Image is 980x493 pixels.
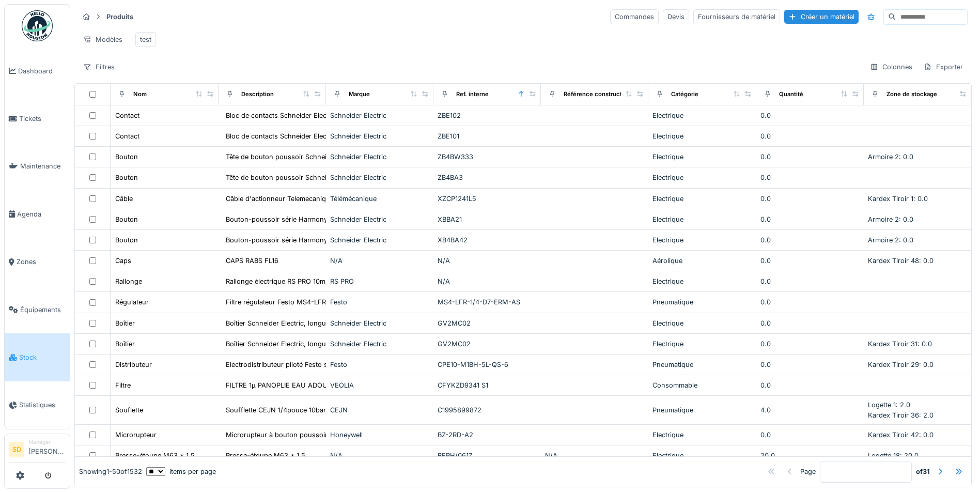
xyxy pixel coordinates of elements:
div: Bloc de contacts Schneider Electric série Harmo... [226,111,383,120]
div: Exporter [919,59,968,74]
div: Pneumatique [652,360,752,369]
div: Bouton-poussoir série Harmony XB4, 1NO, Montage... [226,214,397,224]
div: Microrupteur à bouton poussoir Honeywell, Vis, ... [226,430,386,440]
a: Statistiques [5,381,70,429]
div: ZBE102 [438,111,537,120]
div: Schneider Electric [330,173,429,182]
div: 0.0 [760,256,860,266]
span: Kardex Tiroir 36: 2.0 [868,411,934,419]
span: Stock [19,352,66,362]
div: MS4-LFR-1/4-D7-ERM-AS [438,297,537,307]
div: Presse-étoupe M63 * 1.5 [115,451,195,460]
div: Festo [330,360,429,369]
div: ZBE101 [438,131,537,141]
div: Modèles [79,32,127,47]
div: GV2MC02 [438,339,537,349]
div: N/A [438,256,537,266]
div: 0.0 [760,276,860,286]
div: 0.0 [760,297,860,307]
div: Electrique [652,173,752,182]
span: Kardex Tiroir 29: 0.0 [868,361,934,368]
div: Microrupteur [115,430,157,440]
div: Créer un matériel [784,10,859,24]
div: CFYKZD9341 S1 [438,380,537,390]
div: 0.0 [760,173,860,182]
strong: of 31 [916,467,930,476]
div: 0.0 [760,131,860,141]
img: Badge_color-CXgf-gQk.svg [22,10,53,41]
a: Zones [5,238,70,286]
div: N/A [545,451,644,460]
div: Bouton-poussoir série Harmony XB4, 1NO, Montage... [226,235,397,245]
a: SD Manager[PERSON_NAME] [9,438,66,463]
div: Pneumatique [652,405,752,415]
div: Commandes [610,9,659,24]
div: 0.0 [760,360,860,369]
div: Festo [330,297,429,307]
div: Electrique [652,430,752,440]
div: BEPH/0617 [438,451,537,460]
div: C1995899872 [438,405,537,415]
div: N/A [438,276,537,286]
div: Electrique [652,339,752,349]
div: Distributeur [115,360,152,369]
div: 0.0 [760,380,860,390]
span: Logette 18: 20.0 [868,452,919,459]
div: 0.0 [760,214,860,224]
div: Souflette [115,405,143,415]
div: Bouton [115,235,138,245]
div: Rallonge [115,276,142,286]
div: Electrique [652,318,752,328]
div: CPE10-M1BH-5L-QS-6 [438,360,537,369]
div: Ref. interne [456,90,489,99]
span: Équipements [20,305,66,315]
div: Soufflette CEJN 1/4pouce 10bar [226,405,326,415]
div: ZB4BW333 [438,152,537,162]
span: Armoire 2: 0.0 [868,236,913,244]
div: Electrique [652,451,752,460]
div: Schneider Electric [330,214,429,224]
a: Dashboard [5,47,70,95]
strong: Produits [102,12,137,22]
div: Filtre [115,380,131,390]
div: Electrodistributeur piloté Festo serie CPE fonc... [226,360,377,369]
div: 0.0 [760,318,860,328]
div: 0.0 [760,235,860,245]
div: Electrique [652,214,752,224]
div: Schneider Electric [330,111,429,120]
a: Agenda [5,190,70,238]
div: Colonnes [865,59,917,74]
div: 0.0 [760,152,860,162]
div: Schneider Electric [330,339,429,349]
div: Télémécanique [330,194,429,204]
div: Electrique [652,276,752,286]
div: Bouton [115,214,138,224]
div: XB4BA42 [438,235,537,245]
div: Bouton [115,173,138,182]
li: [PERSON_NAME] [28,438,66,460]
div: Caps [115,256,131,266]
div: N/A [330,451,429,460]
div: Devis [663,9,689,24]
div: Aérolique [652,256,752,266]
div: RS PRO [330,276,429,286]
a: Stock [5,333,70,381]
div: Manager [28,438,66,446]
div: Référence constructeur [564,90,631,99]
div: Tête de bouton poussoir Schneider Electric, Har... [226,152,383,162]
span: Dashboard [18,66,66,76]
div: 0.0 [760,111,860,120]
div: FILTRE 1µ PANOPLIE EAU ADOUCIE [226,380,338,390]
div: Quantité [779,90,803,99]
div: Description [241,90,274,99]
div: 0.0 [760,339,860,349]
div: items per page [146,467,216,476]
div: Honeywell [330,430,429,440]
div: 0.0 [760,194,860,204]
li: SD [9,442,24,457]
div: GV2MC02 [438,318,537,328]
div: Câble d'actionneur Telemecanique Sensors 4 cond... [226,194,392,204]
a: Maintenance [5,143,70,190]
div: Câble [115,194,133,204]
div: Rallonge électrique RS PRO 10m, 1 prise prises ... [226,276,379,286]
